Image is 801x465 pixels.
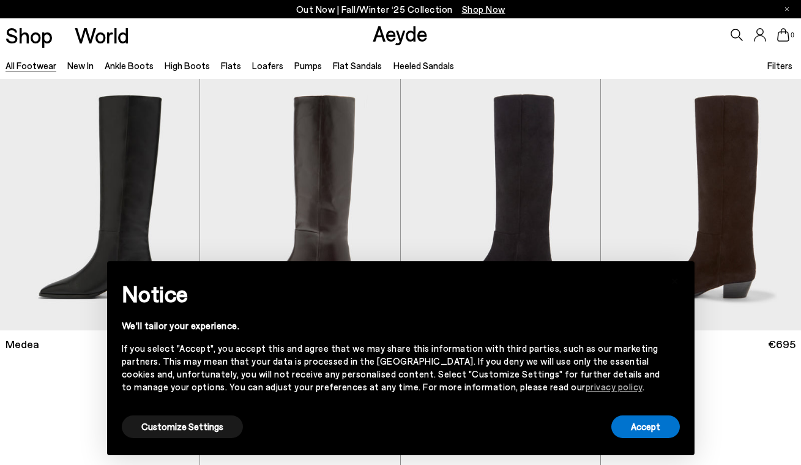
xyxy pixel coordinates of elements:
div: If you select "Accept", you accept this and agree that we may share this information with third p... [122,342,660,393]
a: privacy policy [586,381,643,392]
h2: Notice [122,278,660,310]
button: Accept [611,415,680,438]
span: × [671,270,679,288]
button: Customize Settings [122,415,243,438]
button: Close this notice [660,265,690,294]
div: We'll tailor your experience. [122,319,660,332]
